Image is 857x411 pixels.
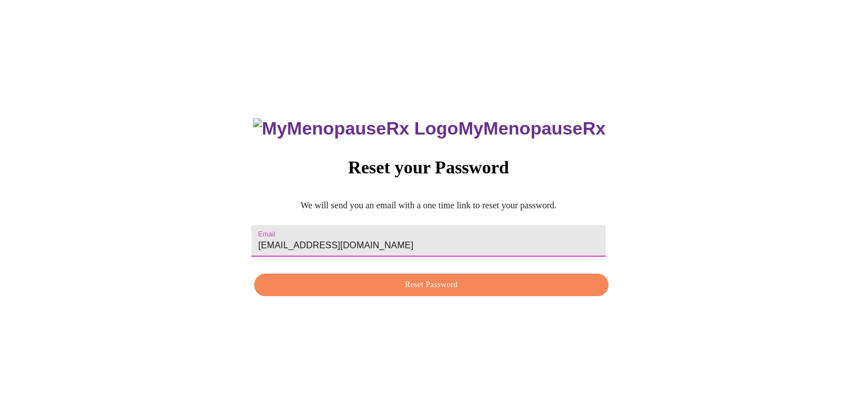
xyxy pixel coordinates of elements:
[251,157,605,178] h3: Reset your Password
[251,200,605,211] p: We will send you an email with a one time link to reset your password.
[253,118,606,139] h3: MyMenopauseRx
[267,278,595,292] span: Reset Password
[253,118,458,139] img: MyMenopauseRx Logo
[254,274,608,297] button: Reset Password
